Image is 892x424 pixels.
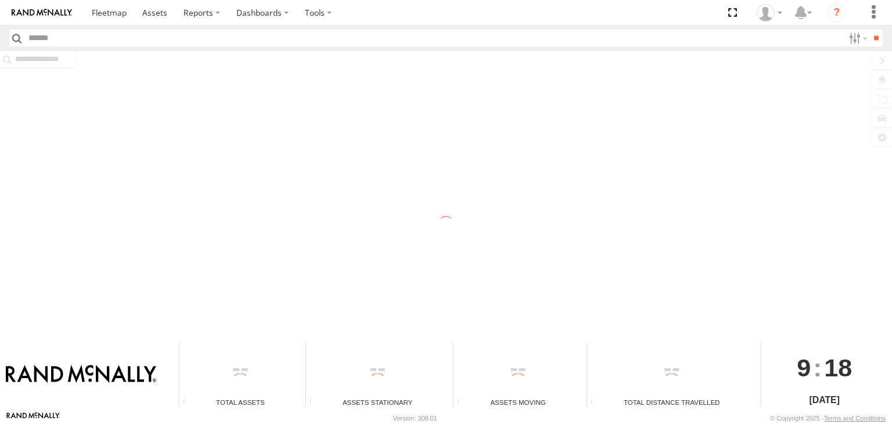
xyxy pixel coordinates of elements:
[6,412,60,424] a: Visit our Website
[12,9,72,17] img: rand-logo.svg
[587,398,605,407] div: Total distance travelled by all assets within specified date range and applied filters
[828,3,846,22] i: ?
[844,30,869,46] label: Search Filter Options
[306,398,323,407] div: Total number of assets current stationary.
[6,365,156,385] img: Rand McNally
[393,415,437,422] div: Version: 308.01
[179,397,301,407] div: Total Assets
[770,415,886,422] div: © Copyright 2025 -
[454,398,471,407] div: Total number of assets current in transit.
[761,343,888,393] div: :
[179,398,197,407] div: Total number of Enabled Assets
[797,343,811,393] span: 9
[587,397,757,407] div: Total Distance Travelled
[761,393,888,407] div: [DATE]
[824,343,852,393] span: 18
[454,397,582,407] div: Assets Moving
[824,415,886,422] a: Terms and Conditions
[306,397,449,407] div: Assets Stationary
[753,4,786,21] div: Grainge Ryall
